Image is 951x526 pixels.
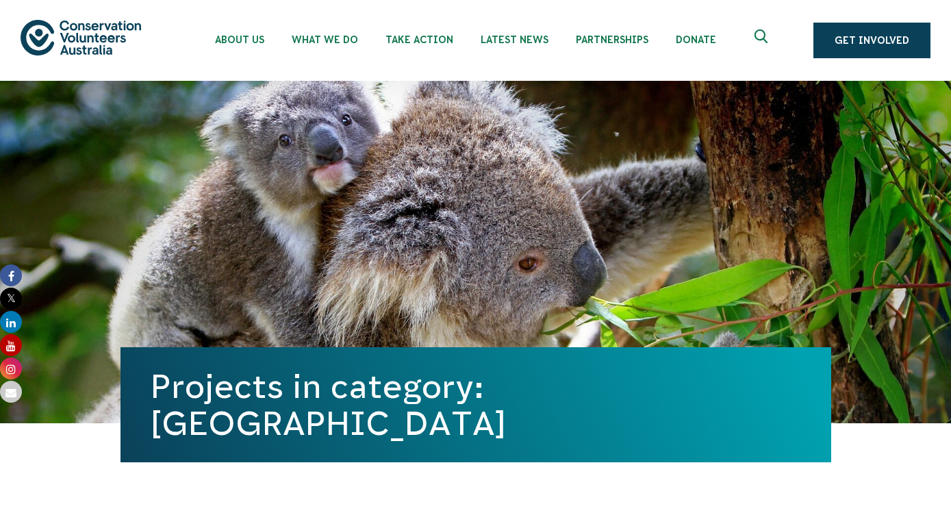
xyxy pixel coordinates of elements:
[481,34,548,45] span: Latest News
[151,368,801,442] h1: Projects in category: [GEOGRAPHIC_DATA]
[576,34,648,45] span: Partnerships
[292,34,358,45] span: What We Do
[746,24,779,57] button: Expand search box Close search box
[813,23,930,58] a: Get Involved
[215,34,264,45] span: About Us
[21,20,141,55] img: logo.svg
[755,29,772,51] span: Expand search box
[385,34,453,45] span: Take Action
[676,34,716,45] span: Donate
